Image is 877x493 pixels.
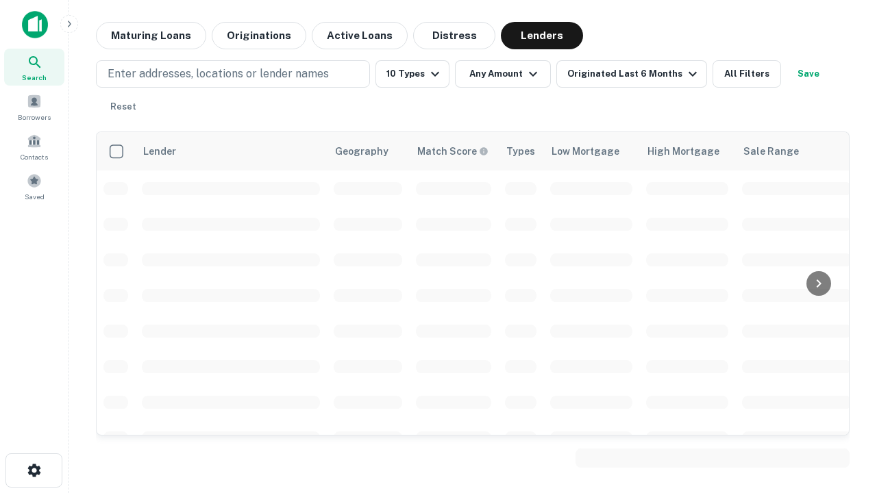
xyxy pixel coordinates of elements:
p: Enter addresses, locations or lender names [108,66,329,82]
h6: Match Score [417,144,486,159]
button: Originated Last 6 Months [556,60,707,88]
button: Enter addresses, locations or lender names [96,60,370,88]
button: Any Amount [455,60,551,88]
div: Lender [143,143,176,160]
div: Low Mortgage [552,143,619,160]
th: Sale Range [735,132,859,170]
span: Saved [25,191,45,202]
div: Types [506,143,535,160]
span: Contacts [21,151,48,162]
th: High Mortgage [639,132,735,170]
a: Search [4,49,64,86]
iframe: Chat Widget [808,340,877,405]
button: All Filters [713,60,781,88]
button: Active Loans [312,22,408,49]
th: Geography [327,132,409,170]
button: Maturing Loans [96,22,206,49]
button: Save your search to get updates of matches that match your search criteria. [787,60,830,88]
div: High Mortgage [647,143,719,160]
th: Lender [135,132,327,170]
div: Sale Range [743,143,799,160]
button: 10 Types [375,60,449,88]
img: capitalize-icon.png [22,11,48,38]
a: Saved [4,168,64,205]
div: Geography [335,143,388,160]
div: Originated Last 6 Months [567,66,701,82]
th: Low Mortgage [543,132,639,170]
button: Originations [212,22,306,49]
span: Search [22,72,47,83]
th: Types [498,132,543,170]
button: Distress [413,22,495,49]
button: Lenders [501,22,583,49]
a: Borrowers [4,88,64,125]
th: Capitalize uses an advanced AI algorithm to match your search with the best lender. The match sco... [409,132,498,170]
button: Reset [101,93,145,121]
div: Capitalize uses an advanced AI algorithm to match your search with the best lender. The match sco... [417,144,489,159]
span: Borrowers [18,112,51,123]
a: Contacts [4,128,64,165]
